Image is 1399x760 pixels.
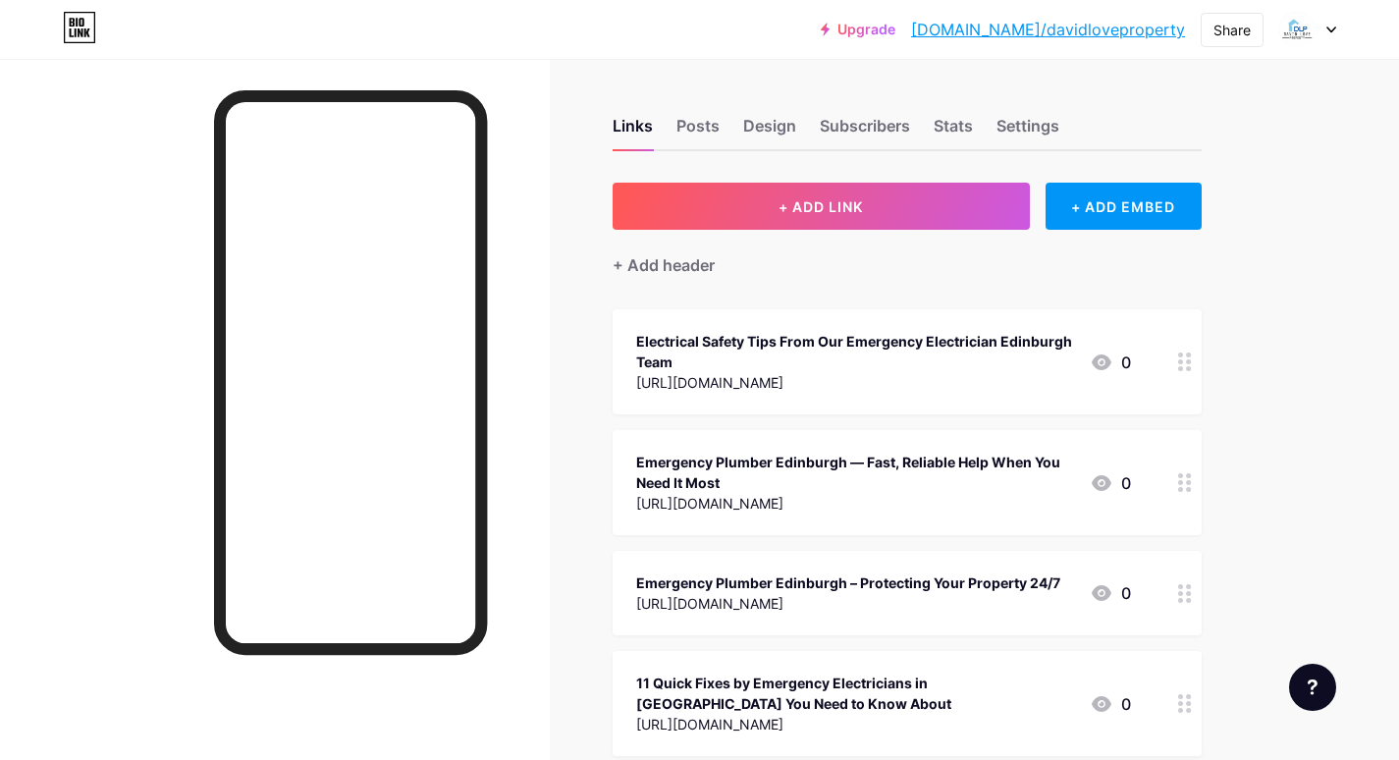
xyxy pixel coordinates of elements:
div: Posts [676,114,720,149]
div: Settings [996,114,1059,149]
a: Upgrade [821,22,895,37]
div: Share [1213,20,1251,40]
div: Subscribers [820,114,910,149]
div: + ADD EMBED [1046,183,1202,230]
div: + Add header [613,253,715,277]
div: 0 [1090,581,1131,605]
div: Stats [934,114,973,149]
div: [URL][DOMAIN_NAME] [636,493,1074,514]
div: [URL][DOMAIN_NAME] [636,714,1074,734]
div: Design [743,114,796,149]
div: 0 [1090,351,1131,374]
button: + ADD LINK [613,183,1030,230]
div: 11 Quick Fixes by Emergency Electricians in [GEOGRAPHIC_DATA] You Need to Know About [636,673,1074,714]
div: [URL][DOMAIN_NAME] [636,372,1074,393]
div: Emergency Plumber Edinburgh — Fast, Reliable Help When You Need It Most [636,452,1074,493]
div: Emergency Plumber Edinburgh – Protecting Your Property 24/7 [636,572,1060,593]
a: [DOMAIN_NAME]/davidloveproperty [911,18,1185,41]
div: [URL][DOMAIN_NAME] [636,593,1060,614]
div: 0 [1090,692,1131,716]
img: davidloveproperty [1278,11,1316,48]
span: + ADD LINK [779,198,863,215]
div: 0 [1090,471,1131,495]
div: Electrical Safety Tips From Our Emergency Electrician Edinburgh Team [636,331,1074,372]
div: Links [613,114,653,149]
